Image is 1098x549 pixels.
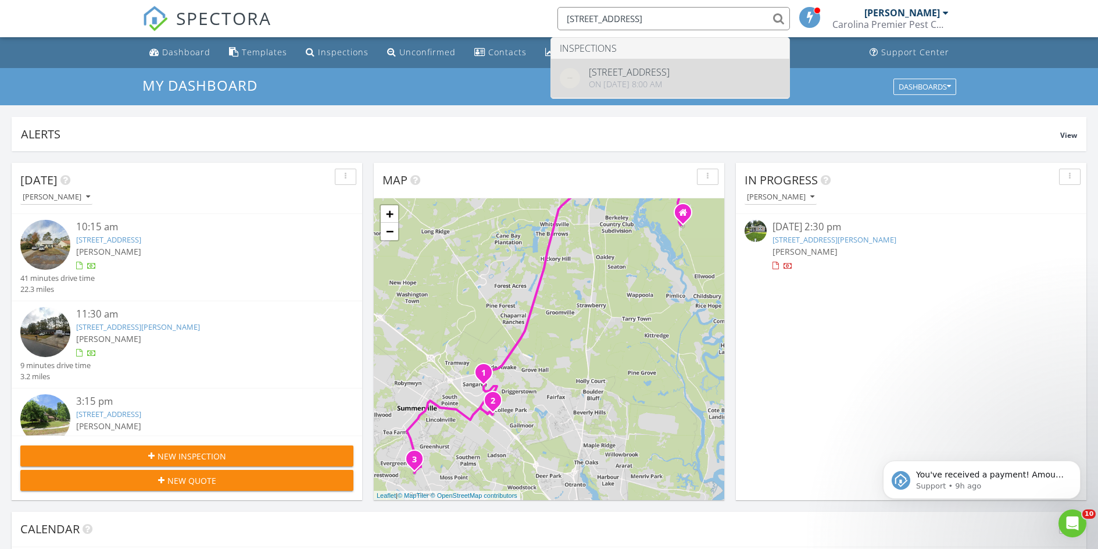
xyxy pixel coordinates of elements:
div: 148 Lancashire Rd, Summerville, SC 29486 [484,372,491,379]
div: 10:15 am [76,220,326,234]
div: 140 Wampee Curve, Summerville, SC 29485 [414,459,421,466]
div: Support Center [881,47,949,58]
a: Templates [224,42,292,63]
iframe: Intercom live chat [1058,509,1086,537]
div: 11:30 am [76,307,326,322]
span: 10 [1082,509,1096,519]
a: [STREET_ADDRESS] [76,234,141,245]
a: © OpenStreetMap contributors [431,492,517,499]
span: [DATE] [20,172,58,188]
div: 3:15 pm [76,394,326,409]
span: New Inspection [158,450,226,462]
div: 141 Old Savannah Ct, Moncks Corner SC 29461 [683,212,690,219]
a: Zoom in [381,205,398,223]
a: SPECTORA [142,16,271,40]
span: [PERSON_NAME] [76,333,141,344]
a: Metrics [541,42,596,63]
a: Contacts [470,42,531,63]
div: Alerts [21,126,1060,142]
a: [STREET_ADDRESS] [76,409,141,419]
img: 9328702%2Fcover_photos%2FfwD0bs0MlHKwMeiZZaZt%2Fsmall.9328702-1756323904390 [745,220,767,242]
span: Calendar [20,521,80,537]
span: [PERSON_NAME] [772,246,838,257]
div: [DATE] 2:30 pm [772,220,1050,234]
div: Carolina Premier Pest Control [832,19,949,30]
div: 1236 Scotch Pine Ln, Ladson, SC 29456 [493,400,500,407]
span: In Progress [745,172,818,188]
a: Inspections [301,42,373,63]
li: Inspections [551,38,789,59]
button: [PERSON_NAME] [20,190,92,205]
a: Unconfirmed [382,42,460,63]
div: On [DATE] 8:00 am [589,80,670,89]
div: Unconfirmed [399,47,456,58]
i: 1 [481,369,486,377]
span: [PERSON_NAME] [76,246,141,257]
img: streetview [20,307,70,357]
div: Templates [242,47,287,58]
div: 3.2 miles [20,371,91,382]
button: New Inspection [20,445,353,466]
span: Map [382,172,407,188]
a: [STREET_ADDRESS][PERSON_NAME] [76,322,200,332]
a: Zoom out [381,223,398,240]
div: | [374,491,520,501]
a: 10:15 am [STREET_ADDRESS] [PERSON_NAME] 41 minutes drive time 22.3 miles [20,220,353,295]
span: [PERSON_NAME] [76,420,141,432]
img: streetview [20,394,70,444]
div: Dashboard [162,47,210,58]
span: My Dashboard [142,76,257,95]
a: 11:30 am [STREET_ADDRESS][PERSON_NAME] [PERSON_NAME] 9 minutes drive time 3.2 miles [20,307,353,382]
div: 41 minutes drive time [20,273,95,284]
button: [PERSON_NAME] [745,190,817,205]
span: New Quote [167,475,216,487]
button: Dashboards [893,79,956,95]
input: Search everything... [557,7,790,30]
div: Contacts [488,47,527,58]
img: streetview [560,68,580,88]
div: 22.3 miles [20,284,95,295]
img: streetview [20,220,70,270]
a: [STREET_ADDRESS][PERSON_NAME] [772,234,896,245]
div: Inspections [318,47,369,58]
i: 3 [412,456,417,464]
span: View [1060,130,1077,140]
div: Dashboards [899,83,951,91]
a: Support Center [865,42,954,63]
img: The Best Home Inspection Software - Spectora [142,6,168,31]
a: Dashboard [145,42,215,63]
a: 3:15 pm [STREET_ADDRESS] [PERSON_NAME] 17 minutes drive time 8.2 miles [20,394,353,469]
a: [DATE] 2:30 pm [STREET_ADDRESS][PERSON_NAME] [PERSON_NAME] [745,220,1078,272]
a: © MapTiler [398,492,429,499]
a: Leaflet [377,492,396,499]
div: [PERSON_NAME] [23,193,90,201]
div: [PERSON_NAME] [747,193,814,201]
button: New Quote [20,470,353,491]
span: SPECTORA [176,6,271,30]
iframe: Intercom notifications message [865,436,1098,518]
div: [STREET_ADDRESS] [589,67,670,77]
i: 2 [491,397,495,405]
div: [PERSON_NAME] [864,7,940,19]
div: 9 minutes drive time [20,360,91,371]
